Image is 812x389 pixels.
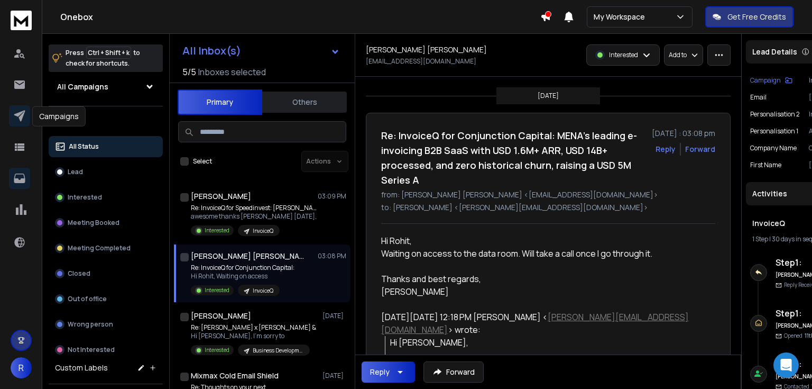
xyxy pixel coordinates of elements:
[69,142,99,151] p: All Status
[685,144,715,155] div: Forward
[381,273,690,285] div: Thanks and best regards,
[198,66,266,78] h3: Inboxes selected
[752,47,797,57] p: Lead Details
[366,57,476,66] p: [EMAIL_ADDRESS][DOMAIN_NAME]
[656,144,676,155] button: Reply
[538,92,559,100] p: [DATE]
[594,12,649,22] p: My Workspace
[11,357,32,378] button: R
[191,370,279,381] h1: Mixmax Cold Email Shield
[362,361,415,383] button: Reply
[182,46,241,56] h1: All Inbox(s)
[49,212,163,233] button: Meeting Booked
[750,76,781,85] p: Campaign
[750,110,800,119] p: Personalisation 2
[49,161,163,183] button: Lead
[68,269,90,278] p: Closed
[191,272,294,281] p: Hi Rohit, Waiting on access
[253,287,273,295] p: InvoiceQ
[322,372,346,380] p: [DATE]
[49,238,163,259] button: Meeting Completed
[191,264,294,272] p: Re: InvoiceQ for Conjunction Capital:
[318,252,346,260] p: 03:08 PM
[381,311,690,336] div: [DATE][DATE] 12:18 PM [PERSON_NAME] < > wrote:
[174,40,348,61] button: All Inbox(s)
[86,47,131,59] span: Ctrl + Shift + k
[191,311,251,321] h1: [PERSON_NAME]
[191,323,316,332] p: Re: [PERSON_NAME] x [PERSON_NAME] &
[253,227,273,235] p: InvoiceQ
[49,115,163,130] h3: Filters
[49,76,163,97] button: All Campaigns
[381,202,715,213] p: to: [PERSON_NAME] <[PERSON_NAME][EMAIL_ADDRESS][DOMAIN_NAME]>
[49,187,163,208] button: Interested
[191,332,316,340] p: Hi [PERSON_NAME], I'm sorry to
[68,244,131,252] p: Meeting Completed
[727,12,786,22] p: Get Free Credits
[381,234,690,298] div: Hi Rohit,
[705,6,793,28] button: Get Free Credits
[193,157,212,166] label: Select
[750,93,767,102] p: Email
[609,51,638,59] p: Interested
[49,314,163,335] button: Wrong person
[669,51,687,59] p: Add to
[381,247,690,260] div: Waiting on access to the data room. Will take a call once I go through it.
[68,219,119,227] p: Meeting Booked
[68,193,102,202] p: Interested
[68,168,83,176] p: Lead
[253,347,303,355] p: Business Development - Fractional CFO Firms
[49,136,163,157] button: All Status
[32,106,86,126] div: Campaigns
[381,128,645,187] h1: Re: InvoiceQ for Conjunction Capital: MENA’s leading e-invoicing B2B SaaS with USD 1.6M+ ARR, USD...
[191,191,251,202] h1: [PERSON_NAME]
[49,263,163,284] button: Closed
[750,161,781,169] p: First Name
[60,11,540,23] h1: Onebox
[366,44,487,55] h1: [PERSON_NAME] [PERSON_NAME]
[262,91,347,114] button: Others
[423,361,484,383] button: Forward
[381,189,715,200] p: from: [PERSON_NAME] [PERSON_NAME] <[EMAIL_ADDRESS][DOMAIN_NAME]>
[750,144,797,152] p: Company Name
[68,320,113,329] p: Wrong person
[68,346,115,354] p: Not Interested
[68,295,107,303] p: Out of office
[750,127,798,135] p: Personalisation 1
[49,288,163,310] button: Out of office
[652,128,715,139] p: [DATE] : 03:08 pm
[390,336,690,349] div: Hi [PERSON_NAME],
[322,312,346,320] p: [DATE]
[55,363,108,373] h3: Custom Labels
[191,251,307,261] h1: [PERSON_NAME] [PERSON_NAME]
[191,204,318,212] p: Re: InvoiceQ for Speedinvest: [PERSON_NAME]
[49,339,163,360] button: Not Interested
[205,346,229,354] p: Interested
[11,11,32,30] img: logo
[370,367,390,377] div: Reply
[182,66,196,78] span: 5 / 5
[773,352,799,378] div: Open Intercom Messenger
[205,227,229,234] p: Interested
[381,285,690,298] div: [PERSON_NAME]
[752,234,768,243] span: 1 Step
[66,48,140,69] p: Press to check for shortcuts.
[191,212,318,221] p: awesome thanks [PERSON_NAME] [DATE],
[178,89,262,115] button: Primary
[318,192,346,201] p: 03:09 PM
[750,76,792,85] button: Campaign
[205,286,229,294] p: Interested
[57,82,108,92] h1: All Campaigns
